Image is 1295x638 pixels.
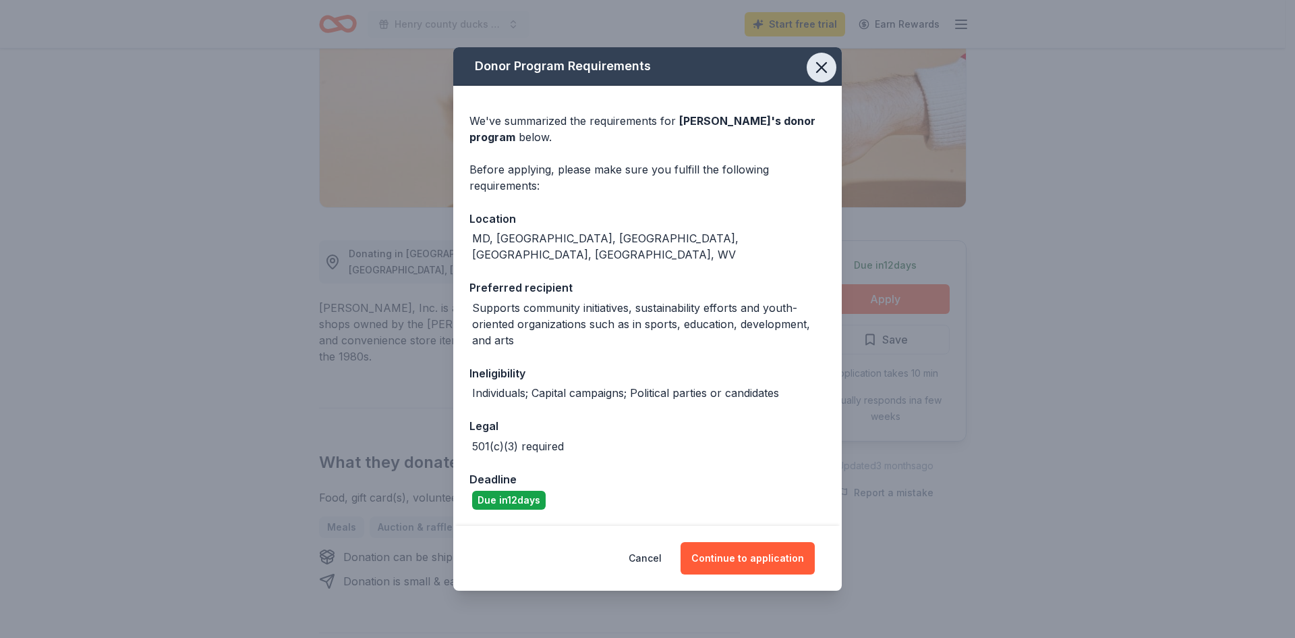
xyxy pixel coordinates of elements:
[629,542,662,575] button: Cancel
[472,385,779,401] div: Individuals; Capital campaigns; Political parties or candidates
[469,365,826,382] div: Ineligibility
[469,210,826,228] div: Location
[472,230,826,263] div: MD, [GEOGRAPHIC_DATA], [GEOGRAPHIC_DATA], [GEOGRAPHIC_DATA], [GEOGRAPHIC_DATA], WV
[472,438,564,454] div: 501(c)(3) required
[681,542,815,575] button: Continue to application
[472,300,826,348] div: Supports community initiatives, sustainability efforts and youth-oriented organizations such as i...
[453,47,842,86] div: Donor Program Requirements
[469,113,826,145] div: We've summarized the requirements for below.
[469,161,826,194] div: Before applying, please make sure you fulfill the following requirements:
[469,279,826,296] div: Preferred recipient
[469,417,826,435] div: Legal
[469,471,826,488] div: Deadline
[472,491,546,510] div: Due in 12 days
